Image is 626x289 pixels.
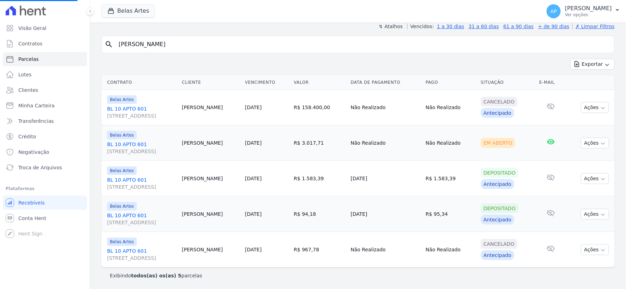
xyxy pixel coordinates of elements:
a: ✗ Limpar Filtros [572,24,615,29]
a: Minha Carteira [3,99,87,113]
th: Valor [291,75,348,90]
button: Ações [581,244,609,255]
td: R$ 94,18 [291,196,348,232]
a: Negativação [3,145,87,159]
td: [PERSON_NAME] [179,161,242,196]
span: Recebíveis [18,199,45,206]
span: Visão Geral [18,25,47,32]
button: Belas Artes [101,4,155,18]
a: BL 10 APTO 601[STREET_ADDRESS] [107,212,176,226]
div: Cancelado [481,97,517,107]
th: Data de Pagamento [348,75,423,90]
button: Ações [581,102,609,113]
a: 61 a 90 dias [503,24,534,29]
th: Cliente [179,75,242,90]
button: Ações [581,138,609,149]
span: Troca de Arquivos [18,164,62,171]
td: Não Realizado [423,125,478,161]
td: R$ 158.400,00 [291,90,348,125]
span: Contratos [18,40,42,47]
span: [STREET_ADDRESS] [107,112,176,119]
div: Antecipado [481,215,514,225]
td: [PERSON_NAME] [179,125,242,161]
a: [DATE] [245,247,262,252]
td: [PERSON_NAME] [179,90,242,125]
div: Plataformas [6,184,84,193]
span: Negativação [18,149,49,156]
a: 1 a 30 dias [437,24,464,29]
a: Recebíveis [3,196,87,210]
a: + de 90 dias [538,24,570,29]
div: Depositado [481,203,519,213]
button: AP [PERSON_NAME] Ver opções [541,1,626,21]
a: Crédito [3,130,87,144]
span: Clientes [18,87,38,94]
td: R$ 967,78 [291,232,348,268]
i: search [105,40,113,49]
a: Contratos [3,37,87,51]
span: [STREET_ADDRESS] [107,183,176,190]
td: [PERSON_NAME] [179,232,242,268]
td: R$ 1.583,39 [423,161,478,196]
div: Em Aberto [481,138,515,148]
td: Não Realizado [423,232,478,268]
td: Não Realizado [348,125,423,161]
td: [DATE] [348,161,423,196]
span: Minha Carteira [18,102,55,109]
button: Ações [581,173,609,184]
div: Antecipado [481,179,514,189]
span: Transferências [18,118,54,125]
button: Exportar [570,59,615,70]
td: Não Realizado [423,90,478,125]
div: Antecipado [481,250,514,260]
a: Transferências [3,114,87,128]
a: Troca de Arquivos [3,161,87,175]
td: [DATE] [348,196,423,232]
td: [PERSON_NAME] [179,196,242,232]
button: Ações [581,209,609,220]
p: Exibindo parcelas [110,272,202,279]
span: Parcelas [18,56,39,63]
span: Crédito [18,133,36,140]
div: Antecipado [481,108,514,118]
label: Vencidos: [407,24,434,29]
span: Belas Artes [107,238,137,246]
a: BL 10 APTO 601[STREET_ADDRESS] [107,105,176,119]
span: Lotes [18,71,32,78]
a: Visão Geral [3,21,87,35]
b: todos(as) os(as) 5 [131,273,181,278]
a: 31 a 60 dias [469,24,499,29]
p: [PERSON_NAME] [565,5,612,12]
td: R$ 95,34 [423,196,478,232]
td: Não Realizado [348,232,423,268]
a: Clientes [3,83,87,97]
p: Ver opções [565,12,612,18]
th: Pago [423,75,478,90]
span: Belas Artes [107,202,137,211]
td: Não Realizado [348,90,423,125]
div: Cancelado [481,239,517,249]
label: ↯ Atalhos [379,24,403,29]
span: Conta Hent [18,215,46,222]
th: E-mail [537,75,565,90]
a: BL 10 APTO 601[STREET_ADDRESS] [107,247,176,262]
input: Buscar por nome do lote ou do cliente [114,37,612,51]
span: AP [551,9,557,14]
a: Lotes [3,68,87,82]
a: Parcelas [3,52,87,66]
a: BL 10 APTO 601[STREET_ADDRESS] [107,141,176,155]
span: Belas Artes [107,95,137,104]
th: Vencimento [242,75,291,90]
th: Situação [478,75,537,90]
th: Contrato [101,75,179,90]
span: Belas Artes [107,131,137,139]
span: [STREET_ADDRESS] [107,148,176,155]
a: Conta Hent [3,211,87,225]
a: BL 10 APTO 601[STREET_ADDRESS] [107,176,176,190]
a: [DATE] [245,211,262,217]
a: [DATE] [245,140,262,146]
td: R$ 1.583,39 [291,161,348,196]
span: Belas Artes [107,167,137,175]
a: [DATE] [245,176,262,181]
div: Depositado [481,168,519,178]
